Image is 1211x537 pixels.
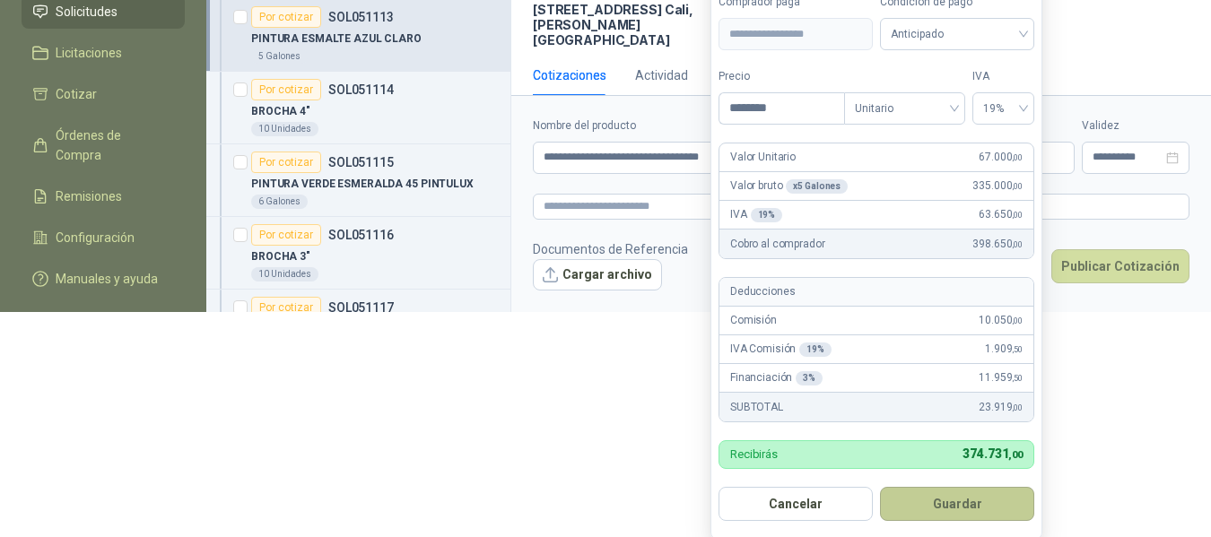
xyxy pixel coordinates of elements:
[972,178,1023,195] span: 335.000
[328,301,394,314] p: SOL051117
[206,144,510,217] a: Por cotizarSOL051115PINTURA VERDE ESMERALDA 45 PINTULUX6 Galones
[251,176,474,193] p: PINTURA VERDE ESMERALDA 45 PINTULUX
[972,68,1034,85] label: IVA
[206,217,510,290] a: Por cotizarSOL051116BROCHA 3"10 Unidades
[22,118,185,172] a: Órdenes de Compra
[730,206,782,223] p: IVA
[1012,210,1023,220] span: ,00
[719,68,844,85] label: Precio
[1012,403,1023,412] span: ,00
[533,65,606,85] div: Cotizaciones
[730,448,778,460] p: Recibirás
[1008,449,1023,461] span: ,00
[533,2,725,48] p: [STREET_ADDRESS] Cali , [PERSON_NAME][GEOGRAPHIC_DATA]
[22,77,185,111] a: Cotizar
[251,195,308,209] div: 6 Galones
[22,221,185,255] a: Configuración
[979,369,1023,386] span: 11.959
[251,224,321,246] div: Por cotizar
[979,206,1023,223] span: 63.650
[730,283,795,300] p: Deducciones
[730,341,832,358] p: IVA Comisión
[799,342,832,357] div: 19 %
[251,267,318,281] div: 10 Unidades
[533,239,688,259] p: Documentos de Referencia
[786,179,848,194] div: x 5 Galones
[1051,249,1189,283] button: Publicar Cotización
[855,95,954,122] span: Unitario
[22,179,185,213] a: Remisiones
[796,371,823,385] div: 3 %
[730,399,783,416] p: SUBTOTAL
[56,126,168,165] span: Órdenes de Compra
[730,178,848,195] p: Valor bruto
[328,11,394,23] p: SOL051113
[56,2,118,22] span: Solicitudes
[1012,239,1023,249] span: ,00
[979,399,1023,416] span: 23.919
[730,149,796,166] p: Valor Unitario
[328,83,394,96] p: SOL051114
[891,21,1024,48] span: Anticipado
[206,72,510,144] a: Por cotizarSOL051114BROCHA 4"10 Unidades
[1082,117,1189,134] label: Validez
[22,36,185,70] a: Licitaciones
[1012,373,1023,383] span: ,50
[56,269,158,289] span: Manuales y ayuda
[251,30,422,48] p: PINTURA ESMALTE AZUL CLARO
[251,103,310,120] p: BROCHA 4"
[328,156,394,169] p: SOL051115
[983,95,1024,122] span: 19%
[751,208,783,222] div: 19 %
[251,248,310,265] p: BROCHA 3"
[56,84,97,104] span: Cotizar
[251,79,321,100] div: Por cotizar
[1012,152,1023,162] span: ,00
[1012,344,1023,354] span: ,50
[251,49,308,64] div: 5 Galones
[979,312,1023,329] span: 10.050
[533,259,662,291] button: Cargar archivo
[730,369,823,386] p: Financiación
[251,122,318,136] div: 10 Unidades
[56,43,122,63] span: Licitaciones
[206,290,510,362] a: Por cotizarSOL051117
[533,117,824,134] label: Nombre del producto
[635,65,688,85] div: Actividad
[1012,316,1023,325] span: ,00
[972,236,1023,253] span: 398.650
[251,152,321,173] div: Por cotizar
[328,229,394,241] p: SOL051116
[730,312,777,329] p: Comisión
[22,262,185,296] a: Manuales y ayuda
[1012,181,1023,191] span: ,00
[56,186,122,206] span: Remisiones
[963,446,1023,461] span: 374.731
[880,487,1034,521] button: Guardar
[730,236,824,253] p: Cobro al comprador
[979,149,1023,166] span: 67.000
[251,297,321,318] div: Por cotizar
[56,228,135,247] span: Configuración
[985,341,1023,358] span: 1.909
[251,6,321,28] div: Por cotizar
[719,487,873,521] button: Cancelar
